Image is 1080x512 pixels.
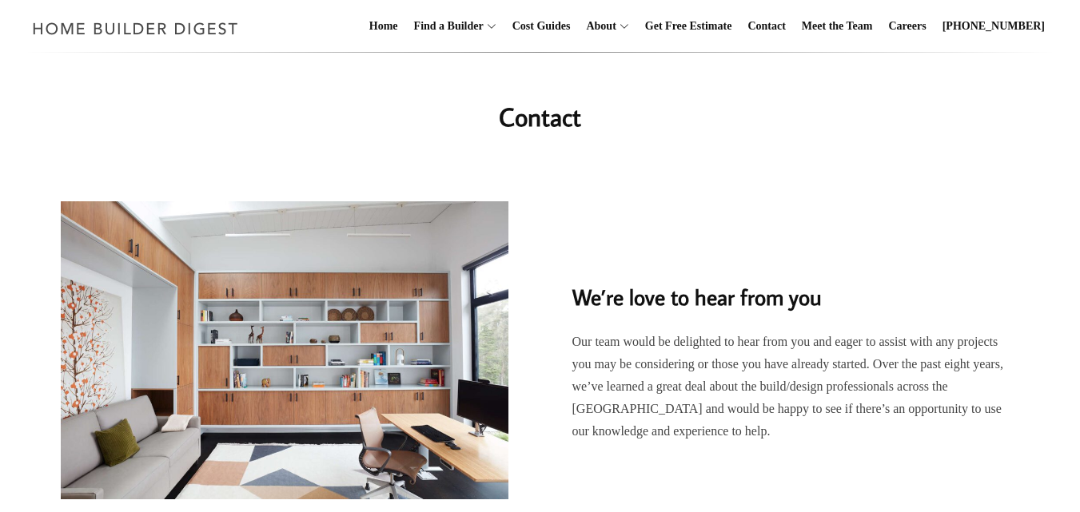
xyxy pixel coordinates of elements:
a: Meet the Team [795,1,879,52]
h2: We’re love to hear from you [572,258,1020,313]
a: [PHONE_NUMBER] [936,1,1051,52]
p: Our team would be delighted to hear from you and eager to assist with any projects you may be con... [572,331,1020,443]
a: About [580,1,616,52]
a: Get Free Estimate [639,1,739,52]
a: Home [363,1,405,52]
h1: Contact [221,97,859,136]
a: Contact [741,1,791,52]
a: Cost Guides [506,1,577,52]
a: Careers [883,1,933,52]
a: Find a Builder [408,1,484,52]
img: Home Builder Digest [26,13,245,44]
